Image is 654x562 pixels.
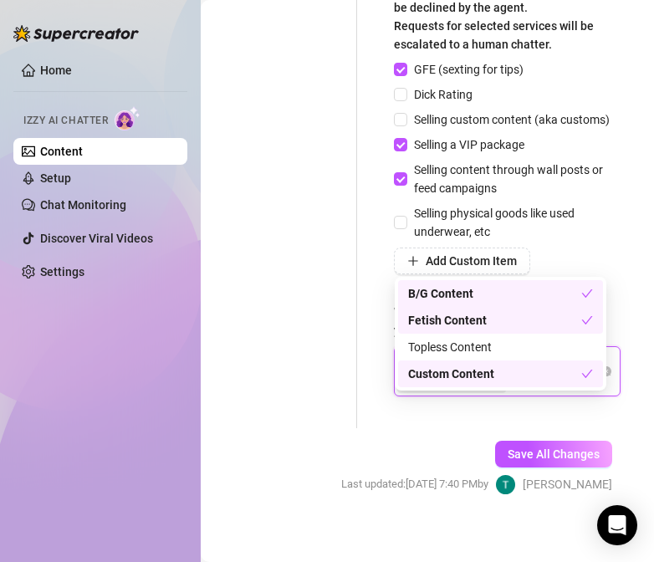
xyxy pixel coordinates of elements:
[408,338,593,356] div: Topless Content
[13,25,139,42] img: logo-BBDzfeDw.svg
[508,447,600,461] span: Save All Changes
[597,505,637,545] div: Open Intercom Messenger
[40,198,126,212] a: Chat Monitoring
[398,307,603,334] div: Fetish Content
[40,64,72,77] a: Home
[581,314,593,326] span: check
[115,106,141,130] img: AI Chatter
[495,441,612,467] button: Save All Changes
[398,334,603,360] div: Topless Content
[23,113,108,129] span: Izzy AI Chatter
[408,284,581,303] div: B/G Content
[394,248,530,274] button: Add Custom Item
[407,204,621,241] span: Selling physical goods like used underwear, etc
[407,161,621,197] span: Selling content through wall posts or feed campaigns
[40,171,71,185] a: Setup
[40,145,83,158] a: Content
[341,476,488,493] span: Last updated: [DATE] 7:40 PM by
[407,110,616,129] span: Selling custom content (aka customs)
[398,280,603,307] div: B/G Content
[40,265,84,278] a: Settings
[496,475,515,494] img: Trishia May Gonzales
[581,368,593,380] span: check
[407,85,479,104] span: Dick Rating
[394,303,621,340] label: What content or services is a red line for you?
[426,254,517,268] span: Add Custom Item
[407,60,530,79] span: GFE (sexting for tips)
[523,475,612,493] span: [PERSON_NAME]
[581,288,593,299] span: check
[407,255,419,267] span: plus
[408,365,581,383] div: Custom Content
[40,232,153,245] a: Discover Viral Videos
[394,303,609,340] div: What content or services is a red line for you?
[398,360,603,387] div: Custom Content
[407,135,531,154] span: Selling a VIP package
[408,311,581,330] div: Fetish Content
